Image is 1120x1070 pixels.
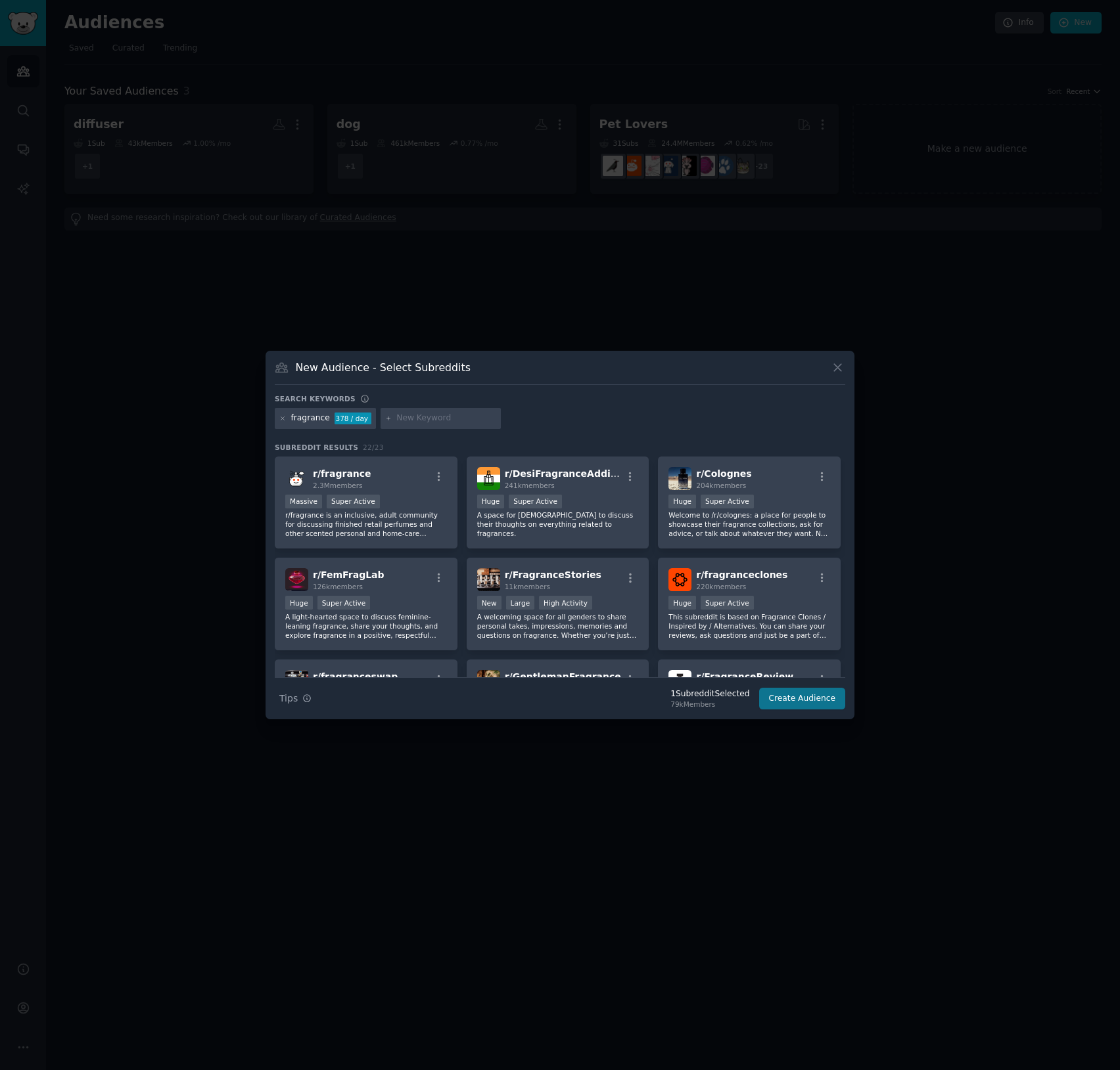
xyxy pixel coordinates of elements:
div: Large [506,596,535,610]
p: A light-hearted space to discuss feminine-leaning fragrance, share your thoughts, and explore fra... [285,612,447,640]
div: 1 Subreddit Selected [670,688,749,700]
div: Huge [285,596,313,610]
div: Super Active [701,495,754,508]
span: r/ Colognes [696,468,751,479]
div: fragrance [291,412,330,424]
div: Super Active [327,495,380,508]
input: New Keyword [396,412,496,424]
p: A space for [DEMOGRAPHIC_DATA] to discuss their thoughts on everything related to fragrances. [477,510,639,538]
img: fragrance [285,467,308,490]
span: r/ fragranceswap [313,671,398,682]
img: Colognes [668,467,691,490]
span: r/ FemFragLab [313,569,385,580]
span: 126k members [313,583,363,591]
div: Huge [477,495,505,508]
span: 220k members [696,583,746,591]
button: Tips [275,687,316,710]
div: Super Active [509,495,562,508]
div: 79k Members [670,700,749,709]
span: r/ DesiFragranceAddicts [505,468,626,479]
div: High Activity [539,596,592,610]
span: r/ GentlemanFragrance [505,671,621,682]
span: 2.3M members [313,481,363,489]
div: New [477,596,502,610]
span: 11k members [505,583,550,591]
div: Super Active [701,596,754,610]
span: Subreddit Results [275,443,358,452]
span: Tips [279,692,298,705]
img: fragranceclones [668,568,691,591]
img: FragranceStories [477,568,500,591]
span: 204k members [696,481,746,489]
img: FragranceReview [668,670,691,693]
img: fragranceswap [285,670,308,693]
span: r/ FragranceStories [505,569,601,580]
button: Create Audience [759,688,846,710]
img: FemFragLab [285,568,308,591]
div: Massive [285,495,322,508]
div: Super Active [317,596,371,610]
span: r/ FragranceReview [696,671,793,682]
p: A welcoming space for all genders to share personal takes, impressions, memories and questions on... [477,612,639,640]
div: Huge [668,596,696,610]
p: This subreddit is based on Fragrance Clones / Inspired by / Alternatives. You can share your revi... [668,612,830,640]
h3: Search keywords [275,394,356,403]
p: r/fragrance is an inclusive, adult community for discussing finished retail perfumes and other sc... [285,510,447,538]
div: 378 / day [335,412,371,424]
h3: New Audience - Select Subreddits [296,361,471,374]
p: Welcome to /r/colognes: a place for people to showcase their fragrance collections, ask for advic... [668,510,830,538]
span: r/ fragrance [313,468,371,479]
span: 241k members [505,481,555,489]
img: DesiFragranceAddicts [477,467,500,490]
span: r/ fragranceclones [696,569,787,580]
img: GentlemanFragrance [477,670,500,693]
span: 22 / 23 [363,443,384,451]
div: Huge [668,495,696,508]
